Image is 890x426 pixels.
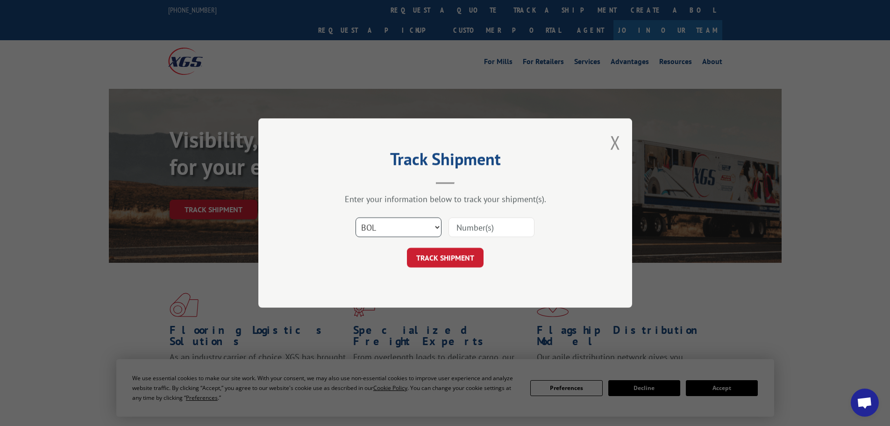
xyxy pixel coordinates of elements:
div: Open chat [851,389,879,417]
h2: Track Shipment [305,152,585,170]
div: Enter your information below to track your shipment(s). [305,194,585,204]
button: TRACK SHIPMENT [407,248,484,267]
input: Number(s) [449,217,534,237]
button: Close modal [610,130,620,155]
